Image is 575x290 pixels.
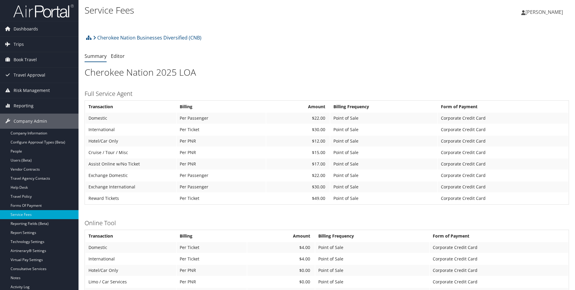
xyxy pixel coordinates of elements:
td: Per PNR [177,159,266,169]
td: Per PNR [177,265,247,276]
th: Billing [177,231,247,241]
td: Corporate Credit Card [438,193,568,204]
td: Domestic [85,113,176,124]
td: $49.00 [266,193,330,204]
td: Point of Sale [330,136,437,147]
td: Hotel/Car Only [85,136,176,147]
td: Point of Sale [330,147,437,158]
th: Transaction [85,231,176,241]
th: Amount [247,231,315,241]
td: Corporate Credit Card [438,136,568,147]
th: Transaction [85,101,176,112]
td: Point of Sale [330,181,437,192]
td: $15.00 [266,147,330,158]
td: Per Passenger [177,170,266,181]
td: $30.00 [266,124,330,135]
td: Domestic [85,242,176,253]
a: Editor [111,53,125,59]
td: $22.00 [266,113,330,124]
span: Company Admin [14,114,47,129]
td: Per Ticket [177,242,247,253]
td: $30.00 [266,181,330,192]
h1: Cherokee Nation 2025 LOA [85,66,569,79]
h3: Online Tool [85,219,569,227]
th: Billing [177,101,266,112]
td: Exchange Domestic [85,170,176,181]
td: $0.00 [247,265,315,276]
td: Point of Sale [330,113,437,124]
td: Per Passenger [177,113,266,124]
td: Per Passenger [177,181,266,192]
span: Book Travel [14,52,37,67]
td: Point of Sale [315,242,429,253]
a: Summary [85,53,107,59]
span: Trips [14,37,24,52]
td: Corporate Credit Card [438,181,568,192]
td: International [85,254,176,264]
td: Corporate Credit Card [438,124,568,135]
td: Limo / Car Services [85,276,176,287]
h1: Service Fees [85,4,407,17]
span: [PERSON_NAME] [525,9,563,15]
td: Corporate Credit Card [430,254,568,264]
td: Corporate Credit Card [430,242,568,253]
td: $4.00 [247,254,315,264]
h3: Full Service Agent [85,90,569,98]
a: Cherokee Nation Businesses Diversified (CNB) [93,32,201,44]
td: Point of Sale [315,265,429,276]
th: Billing Frequency [330,101,437,112]
td: Reward Tickets [85,193,176,204]
span: Dashboards [14,21,38,36]
td: Per PNR [177,136,266,147]
a: [PERSON_NAME] [521,3,569,21]
img: airportal-logo.png [13,4,74,18]
td: Point of Sale [315,254,429,264]
td: $22.00 [266,170,330,181]
td: Point of Sale [315,276,429,287]
td: Per PNR [177,147,266,158]
span: Travel Approval [14,68,45,83]
td: Point of Sale [330,124,437,135]
th: Form of Payment [438,101,568,112]
span: Risk Management [14,83,50,98]
th: Form of Payment [430,231,568,241]
td: Corporate Credit Card [430,265,568,276]
td: International [85,124,176,135]
td: Corporate Credit Card [438,147,568,158]
td: Per Ticket [177,124,266,135]
td: Exchange International [85,181,176,192]
td: Per PNR [177,276,247,287]
td: Corporate Credit Card [438,159,568,169]
td: Corporate Credit Card [438,170,568,181]
td: Point of Sale [330,170,437,181]
td: $12.00 [266,136,330,147]
td: Point of Sale [330,193,437,204]
td: Per Ticket [177,254,247,264]
th: Billing Frequency [315,231,429,241]
td: Hotel/Car Only [85,265,176,276]
span: Reporting [14,98,34,113]
th: Amount [266,101,330,112]
td: Per Ticket [177,193,266,204]
td: $4.00 [247,242,315,253]
td: $17.00 [266,159,330,169]
td: $0.00 [247,276,315,287]
td: Corporate Credit Card [438,113,568,124]
td: Corporate Credit Card [430,276,568,287]
td: Point of Sale [330,159,437,169]
td: Cruise / Tour / Misc [85,147,176,158]
td: Assist Online w/No Ticket [85,159,176,169]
